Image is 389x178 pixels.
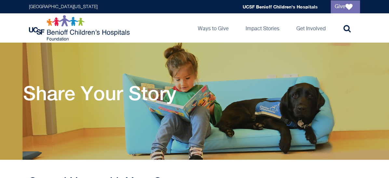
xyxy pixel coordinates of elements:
a: Get Involved [291,13,331,43]
a: Impact Stories [240,13,285,43]
img: Logo for UCSF Benioff Children's Hospitals Foundation [29,15,131,41]
a: UCSF Benioff Children's Hospitals [243,4,318,9]
a: Give [331,0,360,13]
a: [GEOGRAPHIC_DATA][US_STATE] [29,5,98,9]
a: Ways to Give [193,13,234,43]
h1: Share Your Story [23,82,176,104]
